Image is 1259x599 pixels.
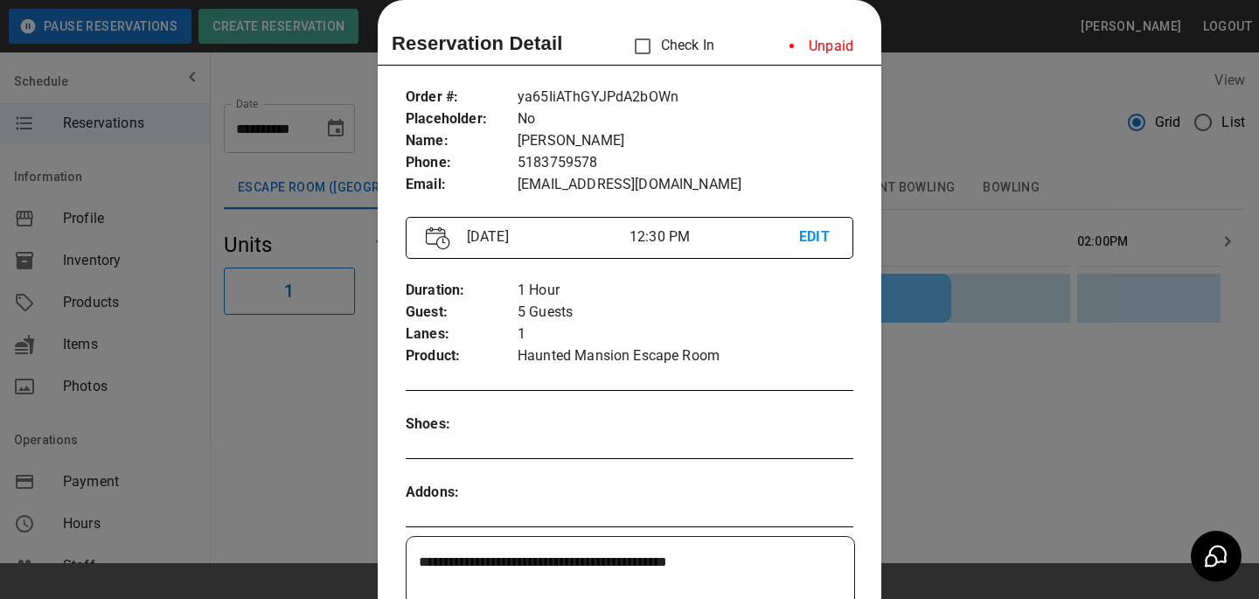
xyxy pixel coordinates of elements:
[406,108,518,130] p: Placeholder :
[406,87,518,108] p: Order # :
[406,324,518,345] p: Lanes :
[518,324,853,345] p: 1
[776,29,867,64] li: Unpaid
[518,130,853,152] p: [PERSON_NAME]
[426,226,450,250] img: Vector
[518,174,853,196] p: [EMAIL_ADDRESS][DOMAIN_NAME]
[406,414,518,435] p: Shoes :
[518,152,853,174] p: 5183759578
[406,174,518,196] p: Email :
[518,108,853,130] p: No
[392,29,563,58] p: Reservation Detail
[406,130,518,152] p: Name :
[406,152,518,174] p: Phone :
[629,226,799,247] p: 12:30 PM
[518,280,853,302] p: 1 Hour
[624,28,714,65] p: Check In
[406,345,518,367] p: Product :
[518,302,853,324] p: 5 Guests
[799,226,833,248] p: EDIT
[518,87,853,108] p: ya65IiAThGYJPdA2bOWn
[518,345,853,367] p: Haunted Mansion Escape Room
[406,302,518,324] p: Guest :
[406,280,518,302] p: Duration :
[406,482,518,504] p: Addons :
[460,226,629,247] p: [DATE]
